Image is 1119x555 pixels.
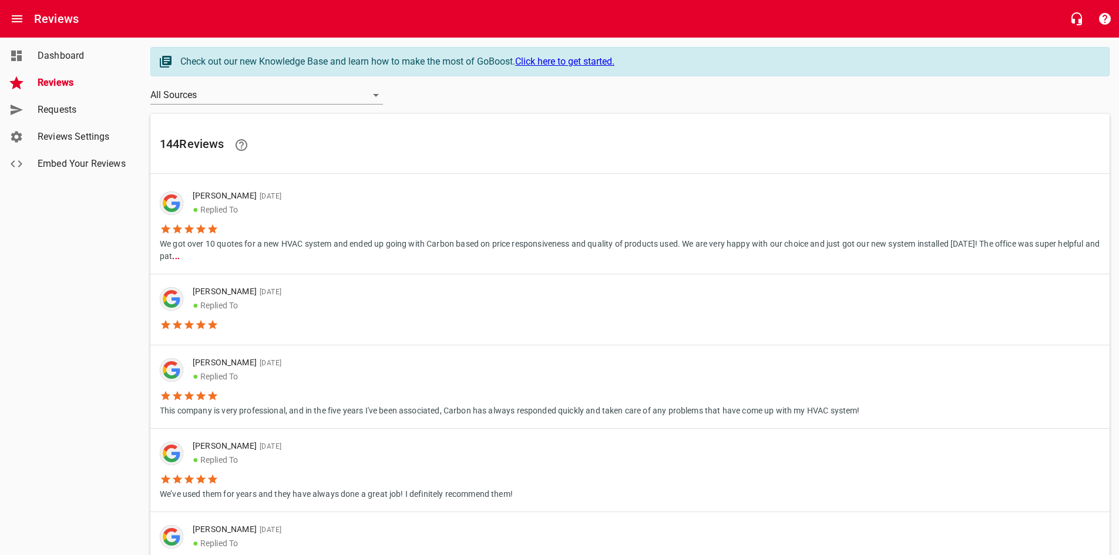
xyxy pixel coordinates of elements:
[193,190,1091,203] p: [PERSON_NAME]
[38,157,127,171] span: Embed Your Reviews
[193,371,199,382] span: ●
[193,454,199,465] span: ●
[160,235,1100,263] p: We got over 10 quotes for a new HVAC system and ended up going with Carbon based on price respons...
[150,86,383,105] div: All Sources
[160,485,513,500] p: We’ve used them for years and they have always done a great job! I definitely recommend them!
[160,287,183,311] img: google-dark.png
[193,298,281,312] p: Replied To
[1063,5,1091,33] button: Live Chat
[193,300,199,311] span: ●
[3,5,31,33] button: Open drawer
[193,204,199,215] span: ●
[193,285,281,298] p: [PERSON_NAME]
[160,287,183,311] div: Google
[38,103,127,117] span: Requests
[160,525,183,549] div: Google
[1091,5,1119,33] button: Support Portal
[257,359,281,367] span: [DATE]
[193,356,851,369] p: [PERSON_NAME]
[34,9,79,28] h6: Reviews
[38,49,127,63] span: Dashboard
[193,203,1091,217] p: Replied To
[160,358,183,382] div: Google
[515,56,614,67] a: Click here to get started.
[160,525,183,549] img: google-dark.png
[193,369,851,384] p: Replied To
[38,76,127,90] span: Reviews
[160,131,1100,159] h6: 144 Review s
[160,191,183,215] div: Google
[257,526,281,534] span: [DATE]
[180,55,1097,69] div: Check out our new Knowledge Base and learn how to make the most of GoBoost.
[150,274,1110,345] a: [PERSON_NAME][DATE]●Replied To
[150,429,1110,512] a: [PERSON_NAME][DATE]●Replied ToWe’ve used them for years and they have always done a great job! I ...
[257,192,281,200] span: [DATE]
[160,442,183,465] div: Google
[38,130,127,144] span: Reviews Settings
[160,402,860,417] p: This company is very professional, and in the five years I've been associated, Carbon has always ...
[160,191,183,215] img: google-dark.png
[257,288,281,296] span: [DATE]
[193,537,199,549] span: ●
[160,442,183,465] img: google-dark.png
[193,453,503,467] p: Replied To
[172,251,179,261] b: ...
[150,179,1110,274] a: [PERSON_NAME][DATE]●Replied ToWe got over 10 quotes for a new HVAC system and ended up going with...
[160,358,183,382] img: google-dark.png
[227,131,256,159] a: Learn facts about why reviews are important
[257,442,281,450] span: [DATE]
[193,440,503,453] p: [PERSON_NAME]
[193,523,323,536] p: [PERSON_NAME]
[193,536,323,550] p: Replied To
[150,345,1110,428] a: [PERSON_NAME][DATE]●Replied ToThis company is very professional, and in the five years I've been ...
